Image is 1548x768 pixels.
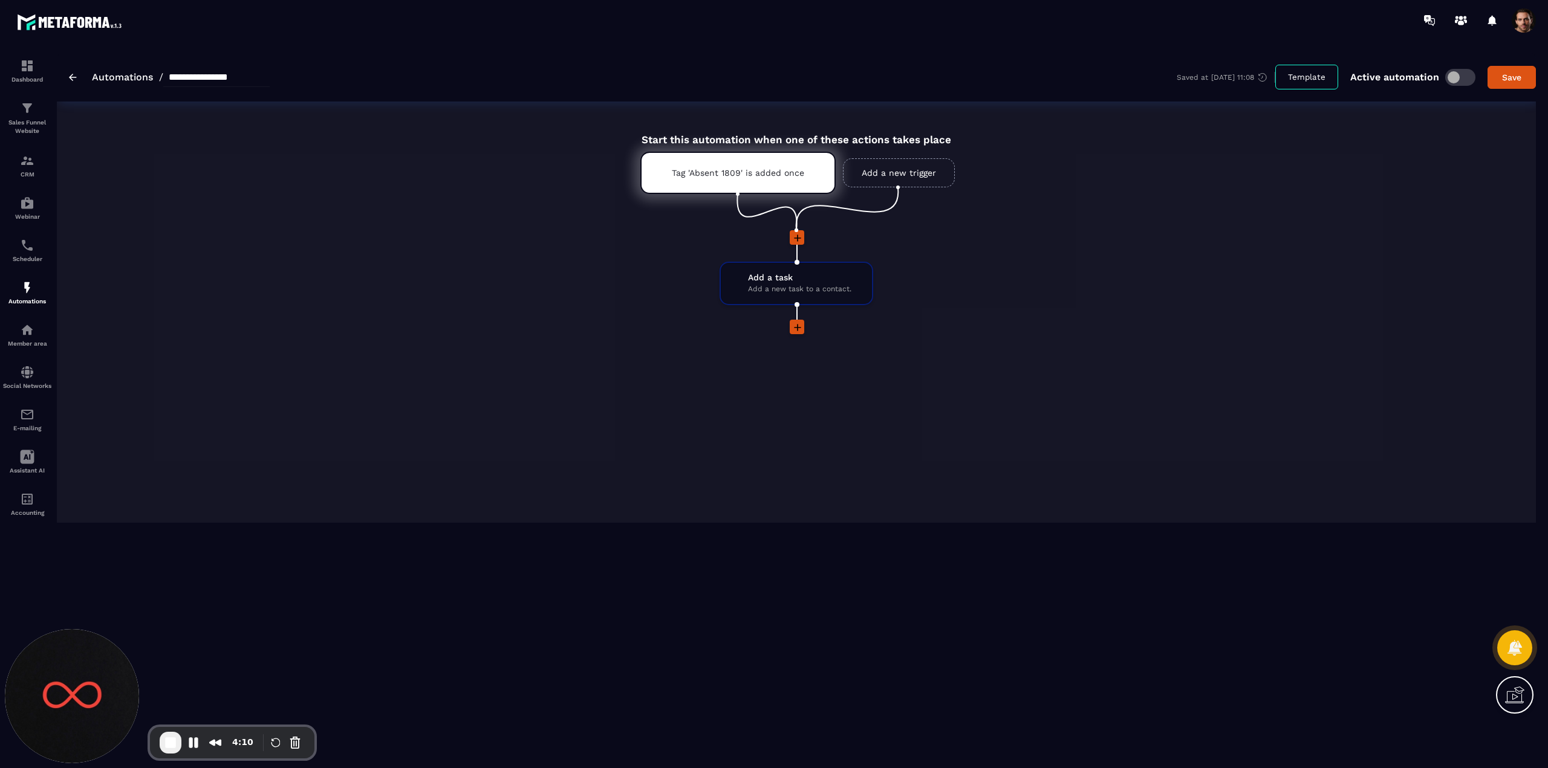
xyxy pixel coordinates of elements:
img: email [20,407,34,422]
p: Active automation [1350,71,1439,83]
a: Assistant AI [3,440,51,483]
p: Social Networks [3,382,51,389]
span: Add a task [748,272,851,283]
span: Add a new task to a contact. [748,283,851,295]
img: automations [20,280,34,295]
img: formation [20,153,34,168]
button: Save [1488,66,1536,89]
a: automationsautomationsAutomations [3,271,51,314]
a: formationformationSales Funnel Website [3,92,51,144]
a: emailemailE-mailing [3,398,51,440]
p: E-mailing [3,425,51,431]
a: formationformationDashboard [3,50,51,92]
span: / [159,71,163,83]
a: accountantaccountantAccounting [3,483,51,525]
img: accountant [20,492,34,506]
p: Sales Funnel Website [3,118,51,135]
a: Automations [92,71,153,83]
a: schedulerschedulerScheduler [3,229,51,271]
button: Template [1275,65,1338,89]
div: Saved at [1177,72,1275,83]
p: Tag 'Absent 1809' is added once [672,168,804,178]
a: automationsautomationsMember area [3,314,51,356]
p: Accounting [3,509,51,516]
p: CRM [3,171,51,178]
a: social-networksocial-networkSocial Networks [3,356,51,398]
img: automations [20,323,34,337]
img: formation [20,101,34,115]
a: automationsautomationsWebinar [3,187,51,229]
img: formation [20,59,34,73]
img: arrow [69,74,77,81]
img: logo [17,11,126,33]
p: [DATE] 11:08 [1211,73,1254,82]
p: Assistant AI [3,467,51,474]
img: automations [20,196,34,210]
img: social-network [20,365,34,379]
img: scheduler [20,238,34,253]
a: formationformationCRM [3,144,51,187]
p: Webinar [3,213,51,220]
div: Start this automation when one of these actions takes place [610,120,983,146]
a: Add a new trigger [843,158,955,187]
p: Member area [3,340,51,347]
div: Save [1495,71,1528,83]
p: Scheduler [3,256,51,262]
p: Dashboard [3,76,51,83]
p: Automations [3,298,51,305]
